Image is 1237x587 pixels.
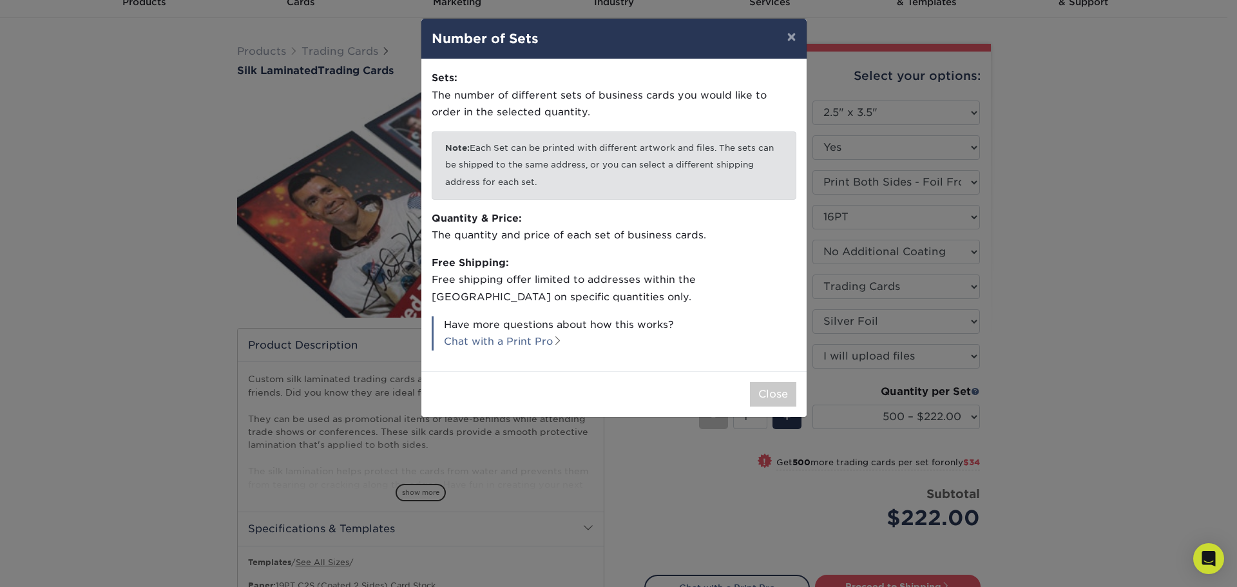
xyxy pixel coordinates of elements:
a: Chat with a Print Pro [444,335,562,347]
button: × [776,19,806,55]
p: Each Set can be printed with different artwork and files. The sets can be shipped to the same add... [432,131,796,200]
p: Free shipping offer limited to addresses within the [GEOGRAPHIC_DATA] on specific quantities only. [432,255,796,306]
p: The quantity and price of each set of business cards. [432,210,796,244]
h4: Number of Sets [432,29,796,48]
b: Note: [445,143,470,153]
div: Open Intercom Messenger [1193,543,1224,574]
p: The number of different sets of business cards you would like to order in the selected quantity. [432,70,796,121]
p: Have more questions about how this works? [432,316,796,351]
strong: Free Shipping: [432,256,509,269]
strong: Sets: [432,72,457,84]
button: Close [750,382,796,407]
strong: Quantity & Price: [432,212,522,224]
